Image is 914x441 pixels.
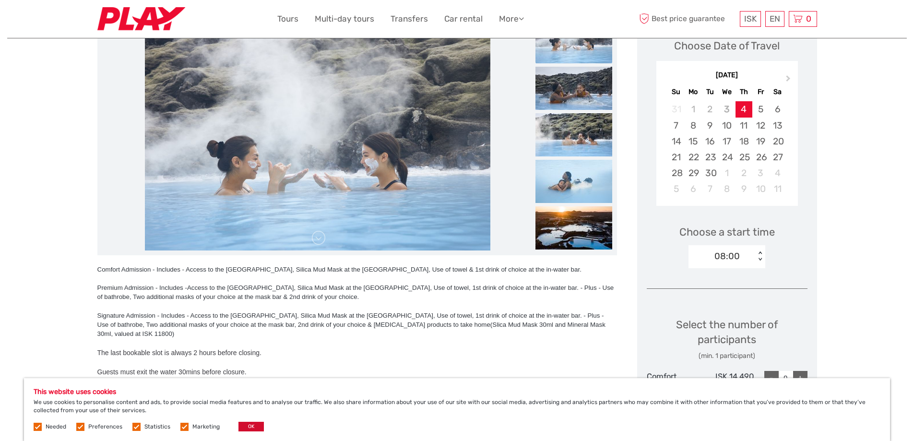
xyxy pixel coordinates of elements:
div: Not available Tuesday, September 2nd, 2025 [701,101,718,117]
div: Choose Saturday, September 13th, 2025 [769,118,786,133]
div: + [793,371,807,385]
a: Car rental [444,12,483,26]
div: Choose Sunday, September 14th, 2025 [668,133,685,149]
div: Choose Friday, October 10th, 2025 [752,181,769,197]
img: Fly Play [97,7,185,31]
div: Choose Thursday, September 4th, 2025 [736,101,752,117]
label: Needed [46,423,66,431]
div: Choose Tuesday, September 16th, 2025 [701,133,718,149]
div: Not available Sunday, August 31st, 2025 [668,101,685,117]
div: We [718,85,735,98]
div: Choose Tuesday, October 7th, 2025 [701,181,718,197]
div: 08:00 [714,250,740,262]
div: Choose Monday, September 8th, 2025 [685,118,701,133]
div: Choose Sunday, September 21st, 2025 [668,149,685,165]
span: ISK [744,14,757,24]
a: Transfers [391,12,428,26]
div: Choose Sunday, September 28th, 2025 [668,165,685,181]
div: Choose Friday, September 26th, 2025 [752,149,769,165]
div: Fr [752,85,769,98]
div: We use cookies to personalise content and ads, to provide social media features and to analyse ou... [24,378,890,441]
button: Open LiveChat chat widget [110,15,122,26]
span: Signature Admission - Includes - [97,312,189,319]
div: Choose Tuesday, September 9th, 2025 [701,118,718,133]
img: 811391cfcce346129166c4f5c33747f0_slider_thumbnail.jpg [535,113,612,156]
div: Mo [685,85,701,98]
img: d9bf8667d031459cbd5a0f097f6a92b7_slider_thumbnail.jpg [535,206,612,250]
div: Choose Friday, September 12th, 2025 [752,118,769,133]
div: EN [765,11,784,27]
a: Tours [277,12,298,26]
div: Choose Wednesday, October 1st, 2025 [718,165,735,181]
div: Choose Wednesday, September 24th, 2025 [718,149,735,165]
button: Next Month [782,73,797,88]
div: Choose Saturday, October 4th, 2025 [769,165,786,181]
div: Choose Friday, October 3rd, 2025 [752,165,769,181]
div: Choose Saturday, October 11th, 2025 [769,181,786,197]
label: Marketing [192,423,220,431]
img: 480a193e8ba84a95a42242670c5714f0_slider_thumbnail.jpg [535,67,612,110]
div: Choose Saturday, September 6th, 2025 [769,101,786,117]
a: Multi-day tours [315,12,374,26]
div: Choose Wednesday, September 17th, 2025 [718,133,735,149]
img: 2adeb98bcb0a40b2ab98e71494bc4d06_main_slider.jpg [145,20,490,250]
div: Choose Thursday, October 2nd, 2025 [736,165,752,181]
a: More [499,12,524,26]
div: Choose Thursday, October 9th, 2025 [736,181,752,197]
span: Access to the [GEOGRAPHIC_DATA], Silica Mud Mask at the [GEOGRAPHIC_DATA], Use of towel, 1st drin... [97,312,605,337]
div: Choose Wednesday, September 10th, 2025 [718,118,735,133]
div: Choose Tuesday, September 23rd, 2025 [701,149,718,165]
div: Th [736,85,752,98]
div: < > [756,251,764,262]
div: Choose Tuesday, September 30th, 2025 [701,165,718,181]
label: Statistics [144,423,170,431]
div: month 2025-09 [659,101,795,197]
div: Choose Sunday, September 7th, 2025 [668,118,685,133]
div: Choose Monday, September 15th, 2025 [685,133,701,149]
span: The last bookable slot is always 2 hours before closing. [97,349,261,357]
div: - [764,371,779,385]
span: Access to the [GEOGRAPHIC_DATA], Silica Mud Mask at the [GEOGRAPHIC_DATA], Use of towel, 1st drin... [97,284,614,300]
span: 0 [805,14,813,24]
span: Best price guarantee [637,11,737,27]
div: Su [668,85,685,98]
button: OK [238,422,264,431]
div: Choose Date of Travel [674,38,780,53]
div: Premium Admission - Includes - [97,283,617,301]
h5: This website uses cookies [34,388,880,396]
img: 074d1b25433144c697119fb130ce2944_slider_thumbnail.jpg [535,160,612,203]
div: Choose Wednesday, October 8th, 2025 [718,181,735,197]
span: Guests must exit the water 30mins before closure. [97,368,247,376]
div: Choose Saturday, September 27th, 2025 [769,149,786,165]
div: Choose Monday, September 22nd, 2025 [685,149,701,165]
div: Choose Thursday, September 25th, 2025 [736,149,752,165]
div: Tu [701,85,718,98]
div: [DATE] [656,71,798,81]
div: Select the number of participants [647,317,807,361]
div: Comfort [647,371,700,385]
div: Choose Friday, September 19th, 2025 [752,133,769,149]
div: Not available Monday, September 1st, 2025 [685,101,701,117]
img: 2adeb98bcb0a40b2ab98e71494bc4d06_slider_thumbnail.jpg [535,20,612,63]
div: Choose Friday, September 5th, 2025 [752,101,769,117]
div: Choose Thursday, September 18th, 2025 [736,133,752,149]
div: Choose Sunday, October 5th, 2025 [668,181,685,197]
div: Choose Thursday, September 11th, 2025 [736,118,752,133]
div: ISK 14,490 [700,371,754,385]
p: We're away right now. Please check back later! [13,17,108,24]
label: Preferences [88,423,122,431]
div: Comfort Admission - Includes - Access to the [GEOGRAPHIC_DATA], Silica Mud Mask at the [GEOGRAPHI... [97,265,617,274]
div: Choose Saturday, September 20th, 2025 [769,133,786,149]
div: (min. 1 participant) [647,351,807,361]
div: Sa [769,85,786,98]
div: Choose Monday, October 6th, 2025 [685,181,701,197]
div: Choose Monday, September 29th, 2025 [685,165,701,181]
span: Choose a start time [679,225,775,239]
div: Not available Wednesday, September 3rd, 2025 [718,101,735,117]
